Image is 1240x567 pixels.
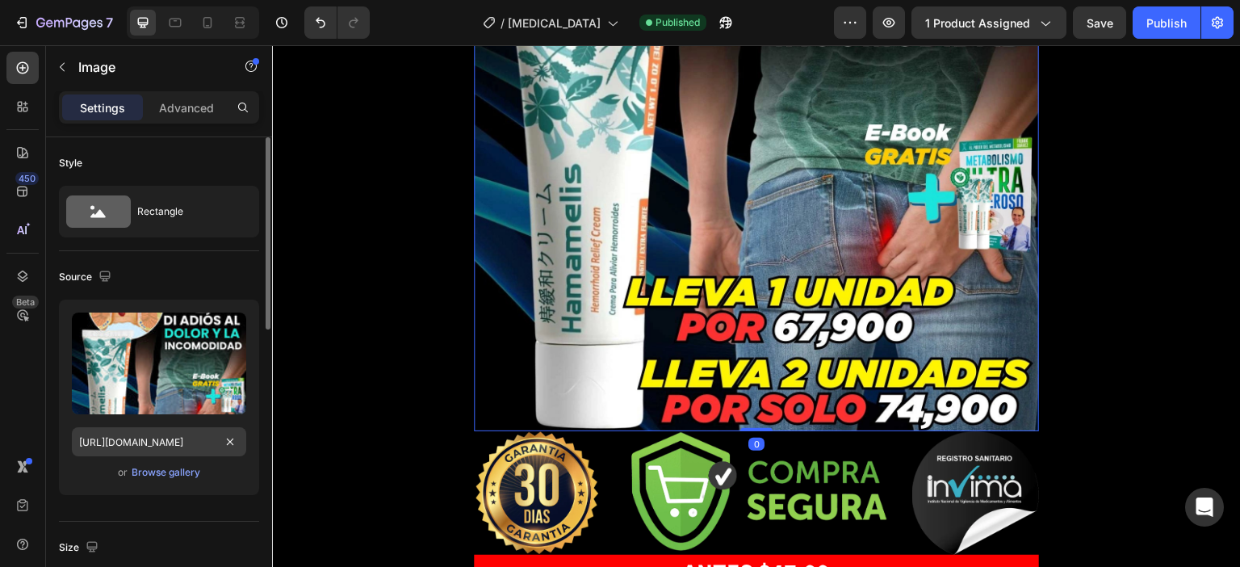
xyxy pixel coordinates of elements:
[925,15,1030,31] span: 1 product assigned
[1073,6,1126,39] button: Save
[59,267,115,288] div: Source
[508,15,601,31] span: [MEDICAL_DATA]
[118,463,128,482] span: or
[202,386,767,510] img: gempages_507659690331604074-c41c0b4a-7cb1-4476-8afd-c14bd2ddaa7d.webp
[202,510,767,544] h2: Rich Text Editor. Editing area: main
[304,6,370,39] div: Undo/Redo
[272,45,1240,567] iframe: Design area
[78,57,216,77] p: Image
[80,99,125,116] p: Settings
[59,156,82,170] div: Style
[476,393,492,405] div: 0
[411,510,558,543] strong: ANTES $47,99
[72,313,246,414] img: preview-image
[12,296,39,309] div: Beta
[911,6,1066,39] button: 1 product assigned
[501,15,505,31] span: /
[1133,6,1200,39] button: Publish
[1087,16,1113,30] span: Save
[59,537,102,559] div: Size
[203,511,765,543] p: ⁠⁠⁠⁠⁠⁠⁠
[1185,488,1224,527] div: Open Intercom Messenger
[656,15,700,30] span: Published
[106,13,113,32] p: 7
[15,172,39,185] div: 450
[159,99,214,116] p: Advanced
[131,464,201,481] button: Browse gallery
[72,427,246,456] input: https://example.com/image.jpg
[6,6,120,39] button: 7
[132,465,200,480] div: Browse gallery
[137,193,236,230] div: Rectangle
[1146,15,1187,31] div: Publish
